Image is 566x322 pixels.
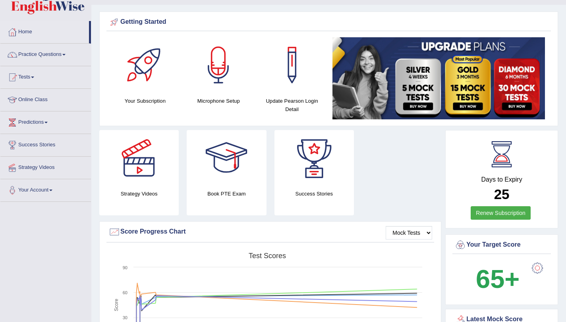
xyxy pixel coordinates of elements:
[123,290,127,295] text: 60
[123,265,127,270] text: 90
[0,44,91,63] a: Practice Questions
[99,190,179,198] h4: Strategy Videos
[332,37,545,119] img: small5.jpg
[471,206,531,220] a: Renew Subscription
[123,315,127,320] text: 30
[114,299,119,311] tspan: Score
[0,111,91,131] a: Predictions
[108,16,549,28] div: Getting Started
[0,179,91,199] a: Your Account
[0,157,91,176] a: Strategy Videos
[0,89,91,109] a: Online Class
[186,97,251,105] h4: Microphone Setup
[187,190,266,198] h4: Book PTE Exam
[108,226,432,238] div: Score Progress Chart
[249,252,286,260] tspan: Test scores
[476,264,520,293] b: 65+
[274,190,354,198] h4: Success Stories
[454,176,549,183] h4: Days to Expiry
[454,239,549,251] div: Your Target Score
[494,186,510,202] b: 25
[112,97,178,105] h4: Your Subscription
[0,134,91,154] a: Success Stories
[0,66,91,86] a: Tests
[0,21,89,41] a: Home
[259,97,325,113] h4: Update Pearson Login Detail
